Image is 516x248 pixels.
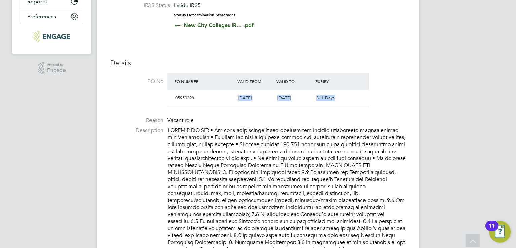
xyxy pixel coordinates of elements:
[174,13,235,17] strong: Status Determination Statement
[235,75,275,87] div: Valid From
[174,2,201,8] span: Inside IR35
[110,127,163,134] label: Description
[110,117,163,124] label: Reason
[110,58,406,67] h3: Details
[277,95,291,101] span: [DATE]
[489,226,495,235] div: 11
[20,31,83,42] a: Go to home page
[173,75,235,87] div: PO Number
[489,221,511,243] button: Open Resource Center, 11 new notifications
[314,75,353,87] div: Expiry
[47,62,66,68] span: Powered by
[167,117,194,124] span: Vacant role
[27,13,56,20] span: Preferences
[34,31,70,42] img: morganhunt-logo-retina.png
[47,68,66,73] span: Engage
[316,95,335,101] span: 311 Days
[117,2,170,9] label: IR35 Status
[38,62,66,75] a: Powered byEngage
[175,95,194,101] span: 05950398
[238,95,252,101] span: [DATE]
[275,75,314,87] div: Valid To
[20,9,83,24] button: Preferences
[184,22,254,28] a: New City Colleges IR... .pdf
[110,78,163,85] label: PO No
